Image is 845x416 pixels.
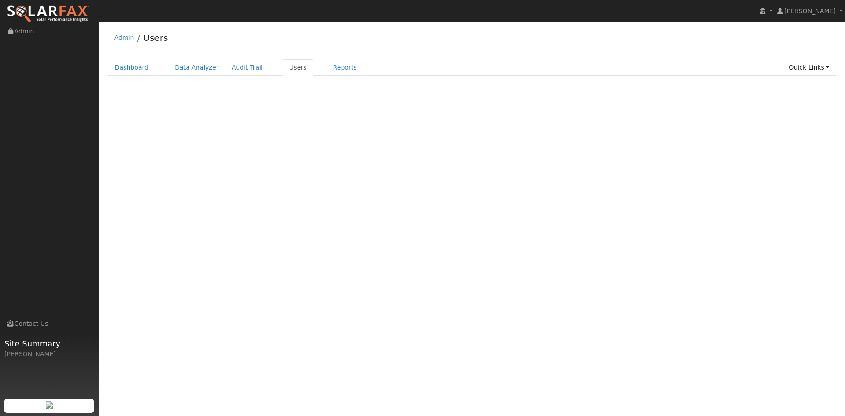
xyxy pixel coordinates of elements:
a: Users [283,59,313,76]
img: retrieve [46,401,53,409]
a: Reports [327,59,364,76]
a: Dashboard [108,59,155,76]
a: Quick Links [782,59,836,76]
div: [PERSON_NAME] [4,350,94,359]
a: Admin [114,34,134,41]
a: Audit Trail [225,59,269,76]
a: Users [143,33,168,43]
img: SolarFax [7,5,89,23]
span: Site Summary [4,338,94,350]
span: [PERSON_NAME] [784,7,836,15]
a: Data Analyzer [168,59,225,76]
